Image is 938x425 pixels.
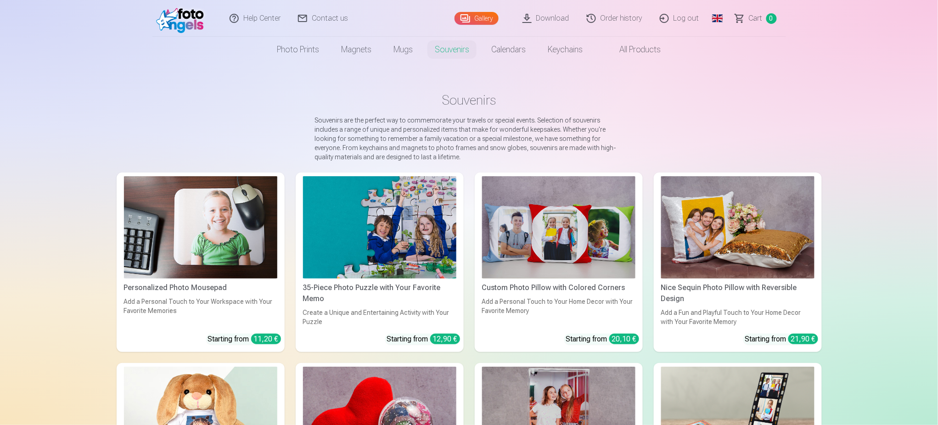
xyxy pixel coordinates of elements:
[609,334,639,344] div: 20,10 €
[330,37,382,62] a: Magnets
[296,173,464,352] a: 35-Piece Photo Puzzle with Your Favorite Memo35-Piece Photo Puzzle with Your Favorite MemoCreate ...
[430,334,460,344] div: 12,90 €
[766,13,777,24] span: 0
[537,37,594,62] a: Keychains
[124,176,277,279] img: Personalized Photo Mousepad
[299,308,460,326] div: Create a Unique and Entertaining Activity with Your Puzzle
[120,282,281,293] div: Personalized Photo Mousepad
[156,4,209,33] img: /fa1
[594,37,672,62] a: All products
[303,176,456,279] img: 35-Piece Photo Puzzle with Your Favorite Memo
[657,308,818,326] div: Add a Fun and Playful Touch to Your Home Decor with Your Favorite Memory
[788,334,818,344] div: 21,90 €
[475,173,643,352] a: Custom Photo Pillow with Colored CornersCustom Photo Pillow with Colored CornersAdd a Personal To...
[478,297,639,326] div: Add a Personal Touch to Your Home Decor with Your Favorite Memory
[387,334,460,345] div: Starting from
[745,334,818,345] div: Starting from
[566,334,639,345] div: Starting from
[117,173,285,352] a: Personalized Photo MousepadPersonalized Photo MousepadAdd a Personal Touch to Your Workspace with...
[657,282,818,304] div: Nice Sequin Photo Pillow with Reversible Design
[120,297,281,326] div: Add a Personal Touch to Your Workspace with Your Favorite Memories
[478,282,639,293] div: Custom Photo Pillow with Colored Corners
[424,37,480,62] a: Souvenirs
[482,176,635,279] img: Custom Photo Pillow with Colored Corners
[480,37,537,62] a: Calendars
[382,37,424,62] a: Mugs
[315,116,623,162] p: Souvenirs are the perfect way to commemorate your travels or special events. Selection of souveni...
[654,173,822,352] a: Nice Sequin Photo Pillow with Reversible DesignNice Sequin Photo Pillow with Reversible DesignAdd...
[208,334,281,345] div: Starting from
[749,13,763,24] span: Сart
[251,334,281,344] div: 11,20 €
[661,176,814,279] img: Nice Sequin Photo Pillow with Reversible Design
[266,37,330,62] a: Photo prints
[299,282,460,304] div: 35-Piece Photo Puzzle with Your Favorite Memo
[124,92,814,108] h1: Souvenirs
[455,12,499,25] a: Gallery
